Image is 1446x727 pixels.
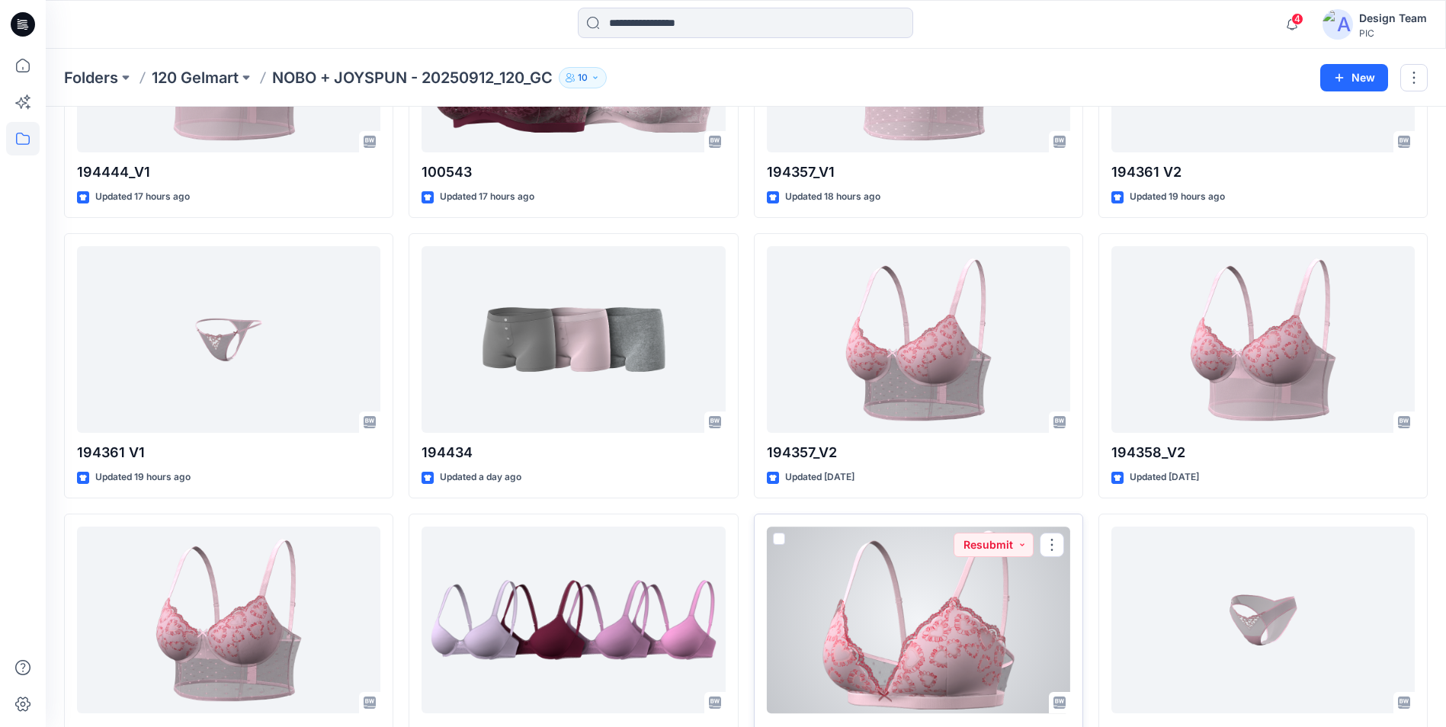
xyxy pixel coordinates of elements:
[1111,442,1415,463] p: 194358_V2
[1291,13,1303,25] span: 4
[422,442,725,463] p: 194434
[767,246,1070,433] a: 194357_V2
[422,246,725,433] a: 194434
[1359,27,1427,39] div: PIC
[1359,9,1427,27] div: Design Team
[440,469,521,485] p: Updated a day ago
[422,162,725,183] p: 100543
[440,189,534,205] p: Updated 17 hours ago
[767,527,1070,713] a: 194359_V1
[767,162,1070,183] p: 194357_V1
[95,469,191,485] p: Updated 19 hours ago
[77,442,380,463] p: 194361 V1
[1111,162,1415,183] p: 194361 V2
[785,189,880,205] p: Updated 18 hours ago
[77,527,380,713] a: 194358_V1
[1111,246,1415,433] a: 194358_V2
[77,162,380,183] p: 194444_V1
[1320,64,1388,91] button: New
[152,67,239,88] a: 120 Gelmart
[77,246,380,433] a: 194361 V1
[1130,189,1225,205] p: Updated 19 hours ago
[559,67,607,88] button: 10
[95,189,190,205] p: Updated 17 hours ago
[422,527,725,713] a: 171410-Microfiber Demi
[1323,9,1353,40] img: avatar
[272,67,553,88] p: NOBO + JOYSPUN - 20250912_120_GC
[64,67,118,88] a: Folders
[785,469,854,485] p: Updated [DATE]
[1130,469,1199,485] p: Updated [DATE]
[1111,527,1415,713] a: 194362_V2
[578,69,588,86] p: 10
[767,442,1070,463] p: 194357_V2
